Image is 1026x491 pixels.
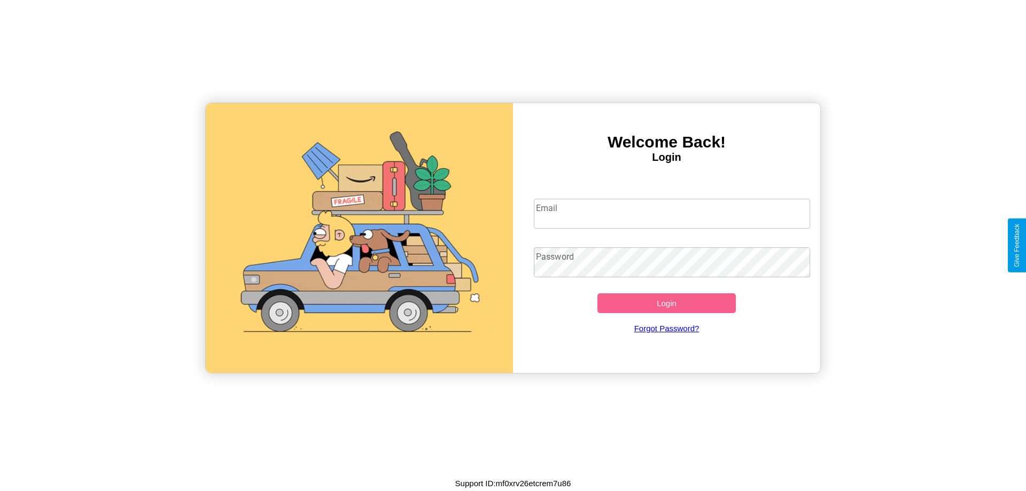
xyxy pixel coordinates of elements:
[513,151,820,163] h4: Login
[528,313,805,344] a: Forgot Password?
[513,133,820,151] h3: Welcome Back!
[1013,224,1021,267] div: Give Feedback
[455,476,571,490] p: Support ID: mf0xrv26etcrem7u86
[206,103,513,373] img: gif
[597,293,736,313] button: Login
